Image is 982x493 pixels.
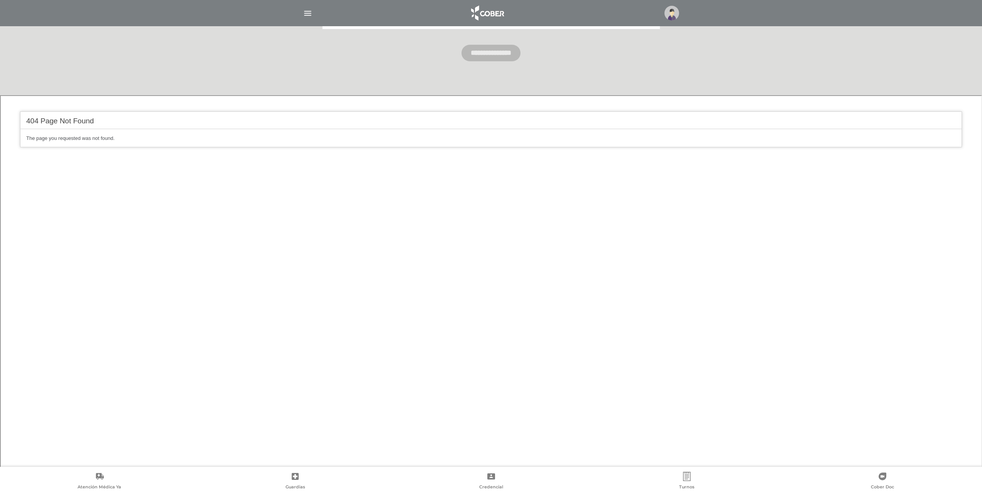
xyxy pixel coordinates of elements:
img: Cober_menu-lines-white.svg [303,8,313,18]
img: profile-placeholder.svg [664,6,679,20]
span: Atención Médica Ya [78,484,121,491]
a: Credencial [393,472,589,491]
img: logo_cober_home-white.png [467,4,507,22]
span: Guardias [286,484,305,491]
a: Turnos [589,472,784,491]
span: Cober Doc [871,484,894,491]
a: Guardias [197,472,393,491]
a: Cober Doc [785,472,980,491]
a: Atención Médica Ya [2,472,197,491]
span: Turnos [679,484,695,491]
p: The page you requested was not found. [25,39,955,46]
h1: 404 Page Not Found [20,16,961,33]
span: Credencial [479,484,503,491]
